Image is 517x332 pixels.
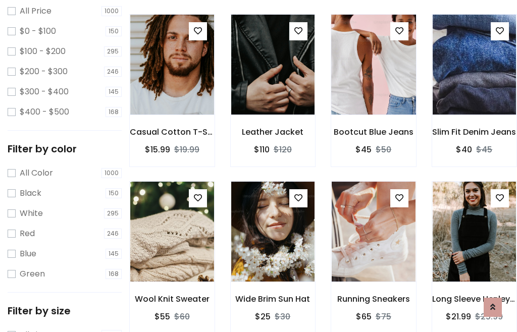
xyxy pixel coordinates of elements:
[106,26,122,36] span: 150
[20,228,35,240] label: Red
[106,269,122,279] span: 168
[106,87,122,97] span: 145
[106,188,122,198] span: 150
[106,249,122,259] span: 145
[432,294,517,304] h6: Long Sleeve Henley T-Shirt
[104,229,122,239] span: 246
[101,168,122,178] span: 1000
[432,127,517,137] h6: Slim Fit Denim Jeans
[104,46,122,57] span: 295
[376,311,391,322] del: $75
[20,167,53,179] label: All Color
[130,294,215,304] h6: Wool Knit Sweater
[154,312,170,321] h6: $55
[104,67,122,77] span: 246
[20,86,69,98] label: $300 - $400
[475,311,503,322] del: $25.99
[476,144,492,155] del: $45
[106,107,122,117] span: 168
[456,145,472,154] h6: $40
[356,312,372,321] h6: $65
[20,207,43,219] label: White
[20,5,51,17] label: All Price
[8,143,122,155] h5: Filter by color
[20,25,56,37] label: $0 - $100
[174,144,199,155] del: $19.99
[20,268,45,280] label: Green
[255,312,271,321] h6: $25
[355,145,372,154] h6: $45
[20,248,36,260] label: Blue
[446,312,471,321] h6: $21.99
[174,311,190,322] del: $60
[274,144,292,155] del: $120
[254,145,270,154] h6: $110
[231,294,316,304] h6: Wide Brim Sun Hat
[20,187,41,199] label: Black
[8,305,122,317] h5: Filter by size
[376,144,391,155] del: $50
[331,127,416,137] h6: Bootcut Blue Jeans
[331,294,416,304] h6: Running Sneakers
[20,45,66,58] label: $100 - $200
[20,106,69,118] label: $400 - $500
[145,145,170,154] h6: $15.99
[231,127,316,137] h6: Leather Jacket
[101,6,122,16] span: 1000
[130,127,215,137] h6: Casual Cotton T-Shirt
[275,311,290,322] del: $30
[104,208,122,218] span: 295
[20,66,68,78] label: $200 - $300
